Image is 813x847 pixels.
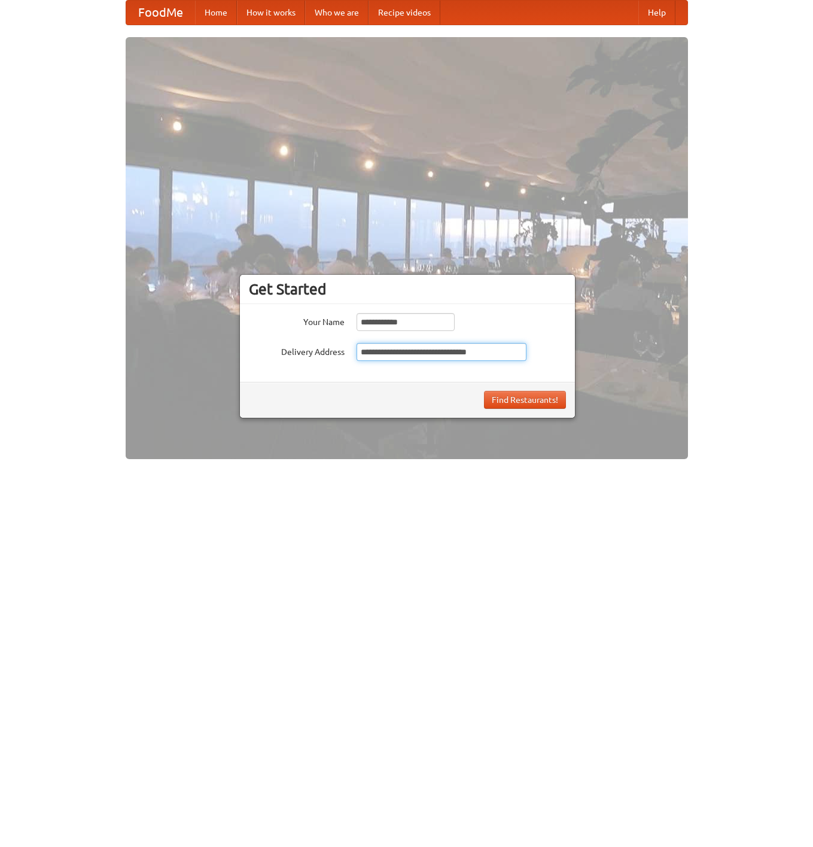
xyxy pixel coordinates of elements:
label: Delivery Address [249,343,345,358]
a: FoodMe [126,1,195,25]
label: Your Name [249,313,345,328]
a: Help [638,1,675,25]
button: Find Restaurants! [484,391,566,409]
a: Recipe videos [369,1,440,25]
a: Who we are [305,1,369,25]
a: Home [195,1,237,25]
h3: Get Started [249,280,566,298]
a: How it works [237,1,305,25]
